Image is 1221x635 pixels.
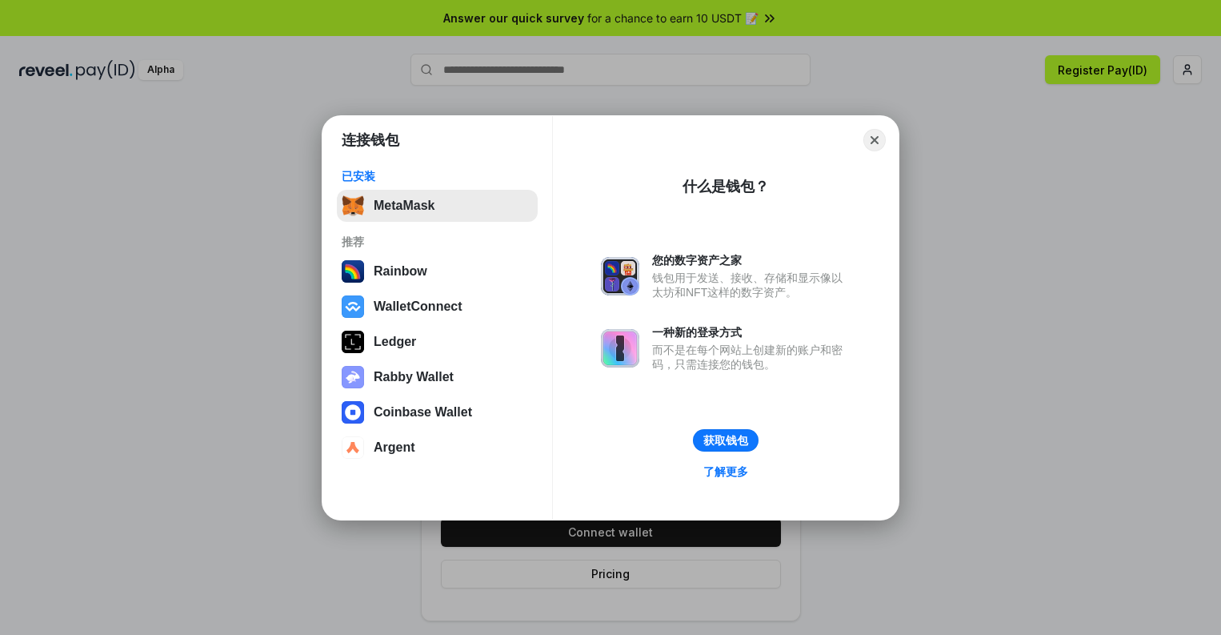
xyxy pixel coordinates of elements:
a: 了解更多 [694,461,758,482]
button: Ledger [337,326,538,358]
div: Argent [374,440,415,455]
div: 而不是在每个网站上创建新的账户和密码，只需连接您的钱包。 [652,343,851,372]
button: Coinbase Wallet [337,396,538,428]
img: svg+xml,%3Csvg%20width%3D%22120%22%20height%3D%22120%22%20viewBox%3D%220%200%20120%20120%22%20fil... [342,260,364,283]
button: Rabby Wallet [337,361,538,393]
img: svg+xml,%3Csvg%20xmlns%3D%22http%3A%2F%2Fwww.w3.org%2F2000%2Fsvg%22%20width%3D%2228%22%20height%3... [342,331,364,353]
div: Rainbow [374,264,427,279]
button: WalletConnect [337,291,538,323]
div: Ledger [374,335,416,349]
div: 什么是钱包？ [683,177,769,196]
div: Rabby Wallet [374,370,454,384]
div: 一种新的登录方式 [652,325,851,340]
div: 了解更多 [703,464,748,479]
button: Rainbow [337,255,538,287]
div: Coinbase Wallet [374,405,472,420]
button: MetaMask [337,190,538,222]
img: svg+xml,%3Csvg%20xmlns%3D%22http%3A%2F%2Fwww.w3.org%2F2000%2Fsvg%22%20fill%3D%22none%22%20viewBox... [601,257,639,295]
img: svg+xml,%3Csvg%20xmlns%3D%22http%3A%2F%2Fwww.w3.org%2F2000%2Fsvg%22%20fill%3D%22none%22%20viewBox... [342,366,364,388]
button: Argent [337,432,538,464]
img: svg+xml,%3Csvg%20width%3D%2228%22%20height%3D%2228%22%20viewBox%3D%220%200%2028%2028%22%20fill%3D... [342,295,364,318]
div: 推荐 [342,235,533,249]
div: 钱包用于发送、接收、存储和显示像以太坊和NFT这样的数字资产。 [652,271,851,299]
img: svg+xml,%3Csvg%20fill%3D%22none%22%20height%3D%2233%22%20viewBox%3D%220%200%2035%2033%22%20width%... [342,195,364,217]
div: WalletConnect [374,299,462,314]
div: 已安装 [342,169,533,183]
h1: 连接钱包 [342,131,399,150]
div: 获取钱包 [703,433,748,448]
div: MetaMask [374,199,434,213]
img: svg+xml,%3Csvg%20width%3D%2228%22%20height%3D%2228%22%20viewBox%3D%220%200%2028%2028%22%20fill%3D... [342,401,364,424]
button: Close [863,129,886,151]
img: svg+xml,%3Csvg%20width%3D%2228%22%20height%3D%2228%22%20viewBox%3D%220%200%2028%2028%22%20fill%3D... [342,436,364,459]
div: 您的数字资产之家 [652,253,851,267]
img: svg+xml,%3Csvg%20xmlns%3D%22http%3A%2F%2Fwww.w3.org%2F2000%2Fsvg%22%20fill%3D%22none%22%20viewBox... [601,329,639,368]
button: 获取钱包 [693,429,759,452]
